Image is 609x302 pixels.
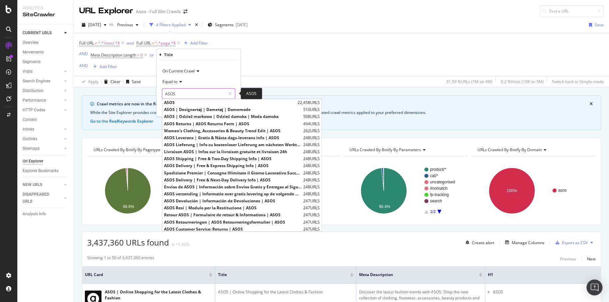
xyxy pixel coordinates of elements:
[303,107,320,112] span: 510 URLS
[123,76,141,87] button: Save
[95,40,97,46] span: ≠
[23,211,69,218] a: Analysis Info
[79,20,109,30] button: [DATE]
[23,211,46,218] div: Analysis Info
[463,237,494,248] button: Create alert
[183,9,187,14] div: arrow-right-arrow-left
[164,128,302,133] span: Women's Clothing, Accessories & Beauty Trend Edit | ASOS
[164,142,302,148] span: ASOS Lieferung | Info zu kostenloser Lieferung am nächsten Werktag | ASOS
[127,40,134,46] button: and
[348,145,462,155] h4: URLs Crawled By Botify By parameters
[303,226,320,232] span: 247 URLS
[23,87,44,94] div: Distribution
[471,162,595,220] svg: A chart.
[164,205,302,211] span: ASOS Resi | Modulo per la Restituzione | ASOS
[586,20,604,30] button: Save
[164,114,302,119] span: ASOS | Odzież markowa | Odzież damska | Moda damska
[23,191,62,205] a: DISAPPEARED URLS
[87,237,169,248] span: 3,437,360 URLs found
[343,162,467,220] svg: A chart.
[303,212,320,218] span: 247 URLS
[164,219,302,225] span: ASOS Retourneringen | ASOS Retourneringsformulier | ASOS
[588,100,594,108] button: close banner
[91,63,117,71] button: Add Filter
[152,40,154,46] span: ≠
[79,63,88,68] div: AND
[23,87,62,94] a: Distribution
[164,156,302,161] span: ASOS Shipping | Free & Two-Day Shipping Info | ASOS
[190,40,208,46] div: Add Filter
[164,170,302,175] span: Spedizione Premier | Consegne Illimitate il Giorno Lavorativo Successivo | ASOS
[156,22,186,28] div: 4 Filters Applied
[493,289,598,295] li: ASOS
[105,289,212,301] div: ASOS | Online Shopping for the Latest Clothes & Fashion
[23,58,69,65] a: Segments
[503,239,544,247] button: Manage Columns
[90,110,593,116] div: While the Site Explorer provides crawl metrics by URL, the RealKeywords Explorer enables more rob...
[215,22,234,28] span: Segments
[194,22,199,28] div: times
[23,68,33,75] div: Visits
[303,198,320,204] span: 247 URLS
[162,79,177,84] span: Equal to
[87,162,211,220] div: A chart.
[109,21,114,27] span: vs
[553,237,588,248] button: Export as CSV
[23,181,42,188] div: NEW URLS
[23,11,68,19] div: SiteCrawler
[303,114,320,119] span: 508 URLS
[298,100,320,105] span: 22,458 URLS
[512,240,544,246] div: Manage Columns
[164,107,302,112] span: ASOS | Designertøj | Dametøj | Damemode
[562,240,588,246] div: Export as CSV
[23,49,44,56] div: Movements
[85,272,207,278] span: URL Card
[23,97,62,104] a: Performance
[87,255,154,263] div: Showing 1 to 50 of 3,437,360 entries
[159,104,180,111] button: Cancel
[79,76,99,87] button: Apply
[164,100,296,105] span: ASOS
[23,181,62,188] a: NEW URLS
[430,180,455,184] text: uncategorised
[303,135,320,141] span: 248 URLS
[430,192,449,197] text: fp-tracking
[23,126,34,133] div: Inlinks
[102,76,120,87] button: Clear
[501,79,544,84] div: 0.2 % Visits ( 10K on 5M )
[446,79,493,84] div: 31.59 % URLs ( 1M on 4M )
[98,39,120,48] span: ^.*/ctas/.*$
[123,204,134,209] text: 98.6%
[23,39,39,46] div: Overview
[218,289,353,295] div: ASOS | Online Shopping for the Latest Clothes & Fashion
[23,167,59,174] div: Explorer Bookmarks
[114,20,141,30] button: Previous
[303,191,320,197] span: 248 URLS
[205,20,250,30] button: Segments[DATE]
[430,167,446,172] text: product/*
[478,147,542,152] span: URLs Crawled By Botify By domain
[164,212,302,218] span: Retour ASOS | Formulaire de retour & Informations | ASOS
[23,30,62,37] a: CURRENT URLS
[379,204,390,209] text: 98.4%
[430,209,436,214] text: 1/2
[23,191,56,205] div: DISAPPEARED URLS
[23,136,37,143] div: Outlinks
[560,255,576,263] button: Previous
[136,8,181,15] div: Asos - Full Site Crawls
[23,145,62,152] a: Sitemaps
[164,121,302,126] span: ASOS Returns | ASOS Returns Form | ASOS
[164,52,173,57] div: Title
[23,49,69,56] a: Movements
[23,126,62,133] a: Inlinks
[88,79,99,84] div: Apply
[155,39,176,48] span: ^.*page.*$
[303,121,320,126] span: 494 URLS
[23,78,50,85] div: Search Engines
[472,240,494,246] div: Create alert
[147,20,194,30] button: 4 Filters Applied
[303,128,320,133] span: 262 URLS
[164,163,302,168] span: ASOS Delivery | Free & Express Shipping Info | ASOS
[79,50,88,57] button: AND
